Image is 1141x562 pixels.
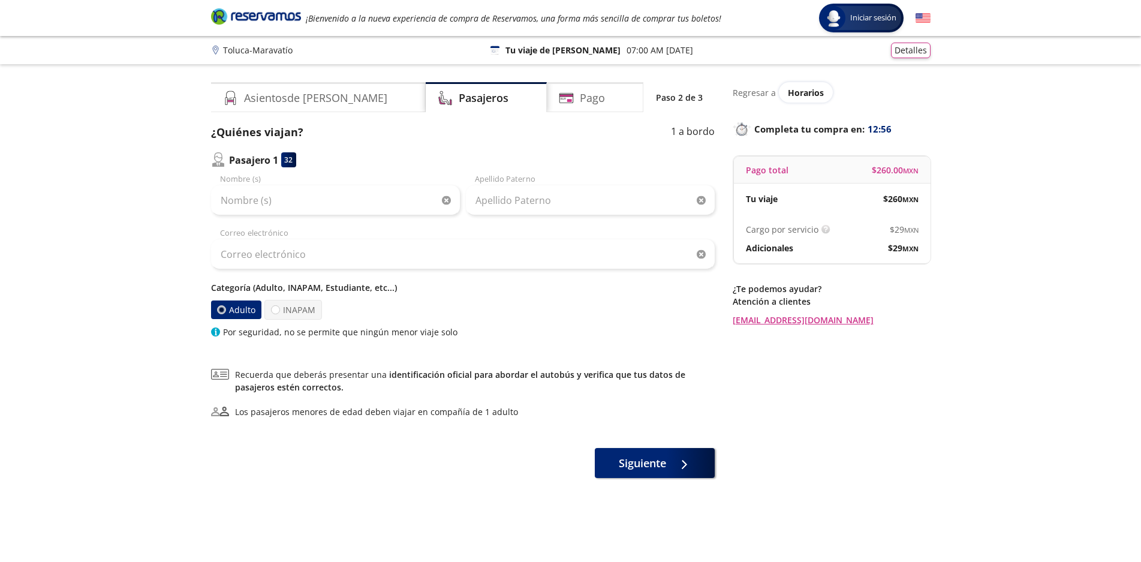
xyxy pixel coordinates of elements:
[244,90,387,106] h4: Asientos de [PERSON_NAME]
[733,314,931,326] a: [EMAIL_ADDRESS][DOMAIN_NAME]
[903,166,919,175] small: MXN
[235,368,715,393] span: Recuerda que deberás presentar una
[733,121,931,137] p: Completa tu compra en :
[211,185,460,215] input: Nombre (s)
[595,448,715,478] button: Siguiente
[746,242,793,254] p: Adicionales
[671,124,715,140] p: 1 a bordo
[746,223,818,236] p: Cargo por servicio
[580,90,605,106] h4: Pago
[229,153,278,167] p: Pasajero 1
[619,455,666,471] span: Siguiente
[210,300,261,319] label: Adulto
[845,12,901,24] span: Iniciar sesión
[627,44,693,56] p: 07:00 AM [DATE]
[891,43,931,58] button: Detalles
[883,193,919,205] span: $ 260
[235,405,518,418] div: Los pasajeros menores de edad deben viajar en compañía de 1 adulto
[733,295,931,308] p: Atención a clientes
[459,90,508,106] h4: Pasajeros
[505,44,621,56] p: Tu viaje de [PERSON_NAME]
[235,369,685,393] a: identificación oficial para abordar el autobús y verifica que tus datos de pasajeros estén correc...
[656,91,703,104] p: Paso 2 de 3
[746,193,778,205] p: Tu viaje
[890,223,919,236] span: $ 29
[281,152,296,167] div: 32
[902,244,919,253] small: MXN
[264,300,322,320] label: INAPAM
[733,82,931,103] div: Regresar a ver horarios
[223,326,457,338] p: Por seguridad, no se permite que ningún menor viaje solo
[868,122,892,136] span: 12:56
[746,164,788,176] p: Pago total
[466,185,715,215] input: Apellido Paterno
[223,44,293,56] p: Toluca - Maravatío
[211,7,301,29] a: Brand Logo
[904,226,919,235] small: MXN
[211,239,715,269] input: Correo electrónico
[902,195,919,204] small: MXN
[733,282,931,295] p: ¿Te podemos ayudar?
[733,86,776,99] p: Regresar a
[916,11,931,26] button: English
[211,124,303,140] p: ¿Quiénes viajan?
[211,281,715,294] p: Categoría (Adulto, INAPAM, Estudiante, etc...)
[306,13,721,24] em: ¡Bienvenido a la nueva experiencia de compra de Reservamos, una forma más sencilla de comprar tus...
[788,87,824,98] span: Horarios
[872,164,919,176] span: $ 260.00
[211,7,301,25] i: Brand Logo
[888,242,919,254] span: $ 29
